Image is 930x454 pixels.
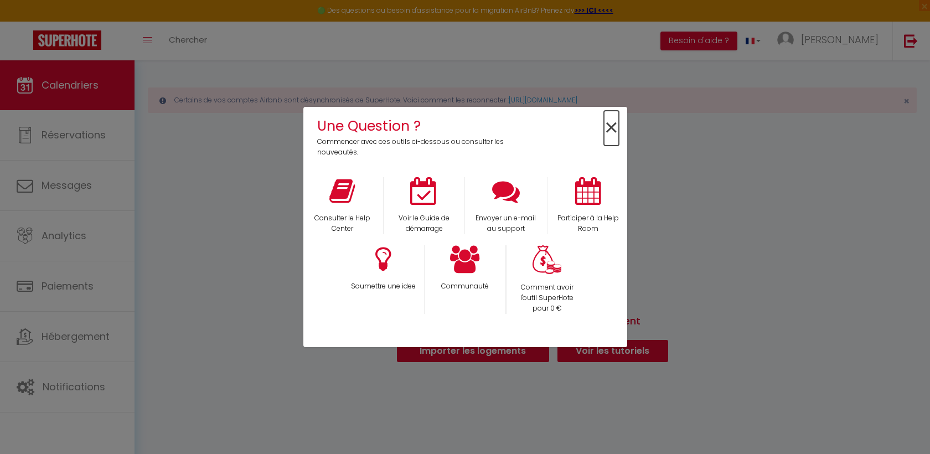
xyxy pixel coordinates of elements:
p: Soumettre une idee [349,281,417,292]
button: Close [604,116,619,141]
p: Communauté [432,281,498,292]
p: Voir le Guide de démarrage [391,213,457,234]
p: Commencer avec ces outils ci-dessous ou consulter les nouveautés. [317,137,512,158]
p: Comment avoir l'outil SuperHote pour 0 € [514,282,581,314]
p: Envoyer un e-mail au support [472,213,540,234]
span: × [604,111,619,146]
img: Money bag [533,245,561,275]
h4: Une Question ? [317,115,512,137]
p: Consulter le Help Center [309,213,376,234]
p: Participer à la Help Room [555,213,622,234]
